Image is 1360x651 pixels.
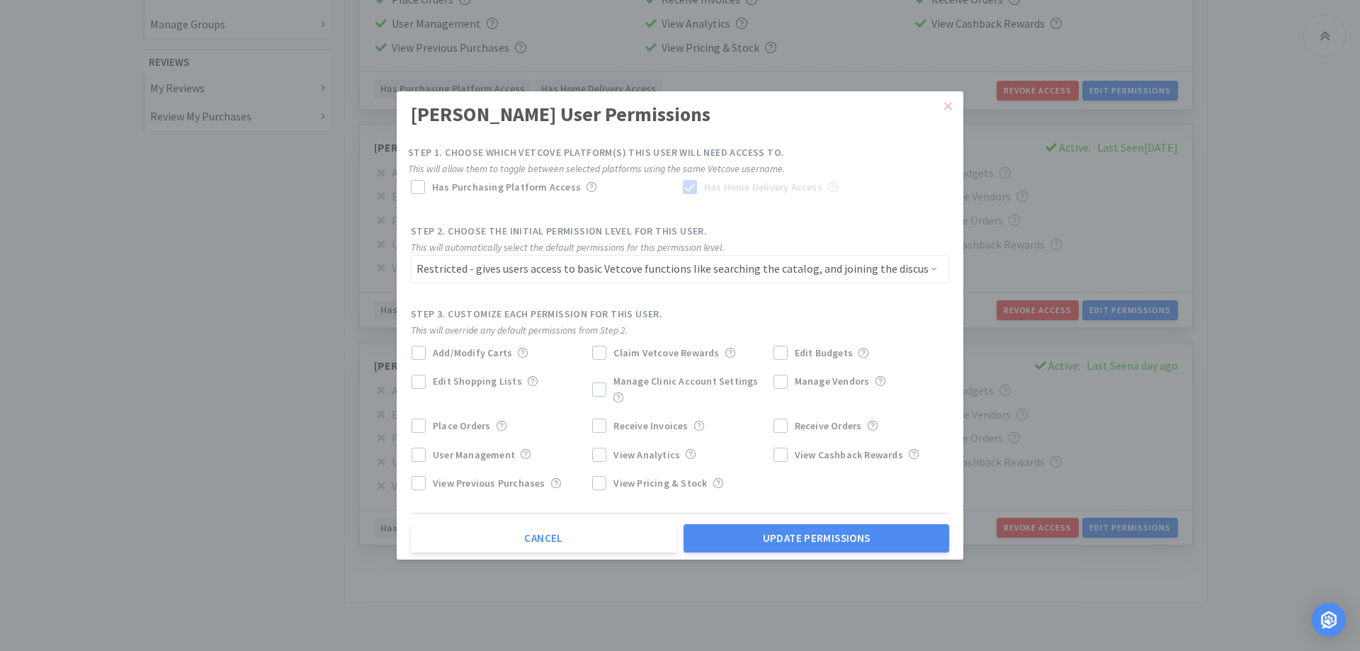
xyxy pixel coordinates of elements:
div: Open Intercom Messenger [1312,603,1346,637]
span: Claim Vetcove Rewards [613,346,719,359]
span: Place Orders [433,419,490,432]
span: Edit Shopping Lists [433,375,522,387]
label: Step 1. Choose which Vetcove platform(s) this user will need access to. [408,145,784,160]
span: Manage Vendors [795,375,870,387]
button: Cancel [411,524,676,553]
span: Add/Modify Carts [433,346,512,359]
span: View Analytics [613,448,680,461]
button: Update Permissions [684,524,949,553]
span: Has Home Delivery Access [704,181,822,193]
span: Receive Orders [795,419,862,432]
span: View Pricing & Stock [613,477,707,489]
span: Edit Budgets [795,346,853,359]
div: [PERSON_NAME] User Permissions [411,98,949,130]
span: Has Purchasing Platform Access [432,181,581,193]
span: Receive Invoices [613,419,688,432]
div: This will automatically select the default permissions for this permission level. [411,239,949,255]
div: This will allow them to toggle between selected platforms using the same Vetcove username. [408,161,785,176]
span: View Previous Purchases [433,477,545,489]
label: Step 2. Choose the initial permission level for this user. [411,224,707,239]
span: View Cashback Rewards [795,448,903,461]
div: This will override any default permissions from Step 2. [411,322,949,338]
span: Manage Clinic Account Settings [613,375,759,387]
span: User Management [433,448,515,461]
label: Step 3. Customize each permission for this user. [411,306,662,322]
